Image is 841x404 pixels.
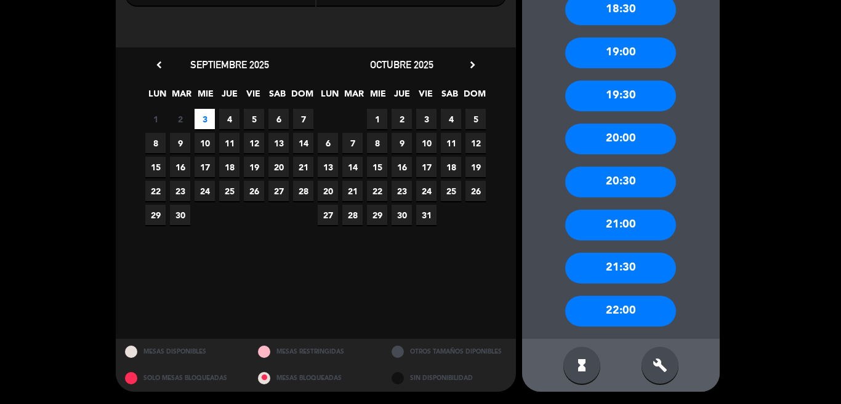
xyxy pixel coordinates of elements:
[565,167,676,197] div: 20:30
[219,157,239,177] span: 18
[318,133,338,153] span: 6
[367,133,387,153] span: 8
[219,181,239,201] span: 25
[367,205,387,225] span: 29
[416,87,436,107] span: VIE
[153,58,166,71] i: chevron_left
[367,109,387,129] span: 1
[195,133,215,153] span: 10
[368,87,388,107] span: MIE
[367,157,387,177] span: 15
[392,205,412,225] span: 30
[416,133,437,153] span: 10
[565,124,676,154] div: 20:00
[416,205,437,225] span: 31
[171,87,191,107] span: MAR
[465,181,486,201] span: 26
[416,109,437,129] span: 3
[574,358,589,373] i: hourglass_full
[370,58,433,71] span: octubre 2025
[145,157,166,177] span: 15
[392,157,412,177] span: 16
[653,358,667,373] i: build
[170,109,190,129] span: 2
[382,365,516,392] div: SIN DISPONIBILIDAD
[464,87,484,107] span: DOM
[416,157,437,177] span: 17
[249,365,382,392] div: MESAS BLOQUEADAS
[145,133,166,153] span: 8
[219,133,239,153] span: 11
[291,87,312,107] span: DOM
[268,109,289,129] span: 6
[565,81,676,111] div: 19:30
[342,181,363,201] span: 21
[466,58,479,71] i: chevron_right
[565,38,676,68] div: 19:00
[116,365,249,392] div: SOLO MESAS BLOQUEADAS
[440,87,460,107] span: SAB
[145,181,166,201] span: 22
[170,181,190,201] span: 23
[367,181,387,201] span: 22
[342,157,363,177] span: 14
[195,109,215,129] span: 3
[392,133,412,153] span: 9
[170,133,190,153] span: 9
[195,181,215,201] span: 24
[195,87,215,107] span: MIE
[441,181,461,201] span: 25
[170,157,190,177] span: 16
[382,339,516,365] div: OTROS TAMAÑOS DIPONIBLES
[268,157,289,177] span: 20
[190,58,269,71] span: septiembre 2025
[244,181,264,201] span: 26
[219,109,239,129] span: 4
[344,87,364,107] span: MAR
[318,205,338,225] span: 27
[318,157,338,177] span: 13
[565,296,676,327] div: 22:00
[342,133,363,153] span: 7
[293,109,313,129] span: 7
[219,87,239,107] span: JUE
[392,109,412,129] span: 2
[465,109,486,129] span: 5
[441,157,461,177] span: 18
[145,109,166,129] span: 1
[441,133,461,153] span: 11
[249,339,382,365] div: MESAS RESTRINGIDAS
[244,133,264,153] span: 12
[195,157,215,177] span: 17
[268,133,289,153] span: 13
[320,87,340,107] span: LUN
[465,133,486,153] span: 12
[244,109,264,129] span: 5
[416,181,437,201] span: 24
[318,181,338,201] span: 20
[293,181,313,201] span: 28
[392,87,412,107] span: JUE
[267,87,288,107] span: SAB
[465,157,486,177] span: 19
[293,133,313,153] span: 14
[565,253,676,283] div: 21:30
[147,87,167,107] span: LUN
[392,181,412,201] span: 23
[293,157,313,177] span: 21
[441,109,461,129] span: 4
[243,87,264,107] span: VIE
[342,205,363,225] span: 28
[116,339,249,365] div: MESAS DISPONIBLES
[244,157,264,177] span: 19
[145,205,166,225] span: 29
[170,205,190,225] span: 30
[268,181,289,201] span: 27
[565,210,676,240] div: 21:00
